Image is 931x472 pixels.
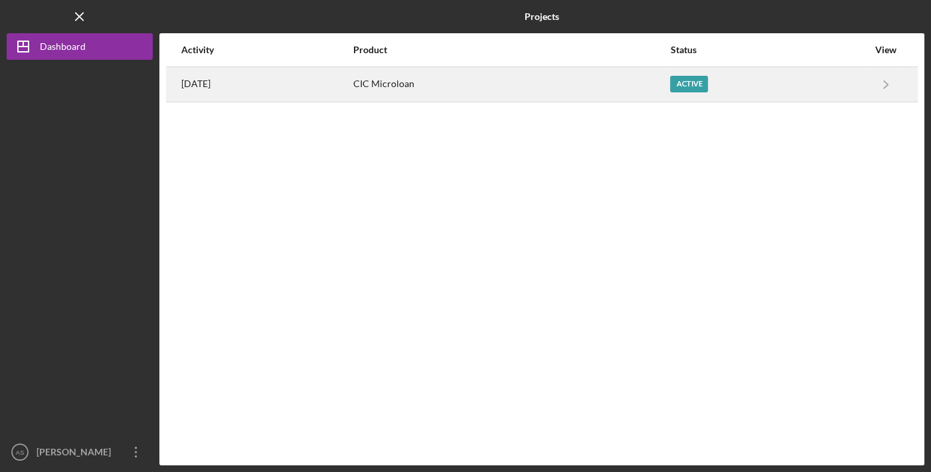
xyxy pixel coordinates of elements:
[181,78,211,89] time: 2025-10-03 18:50
[353,45,669,55] div: Product
[670,45,868,55] div: Status
[181,45,352,55] div: Activity
[7,33,153,60] button: Dashboard
[525,11,559,22] b: Projects
[16,449,25,456] text: AS
[7,439,153,465] button: AS[PERSON_NAME]
[353,68,669,101] div: CIC Microloan
[40,33,86,63] div: Dashboard
[33,439,120,469] div: [PERSON_NAME]
[670,76,708,92] div: Active
[869,45,902,55] div: View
